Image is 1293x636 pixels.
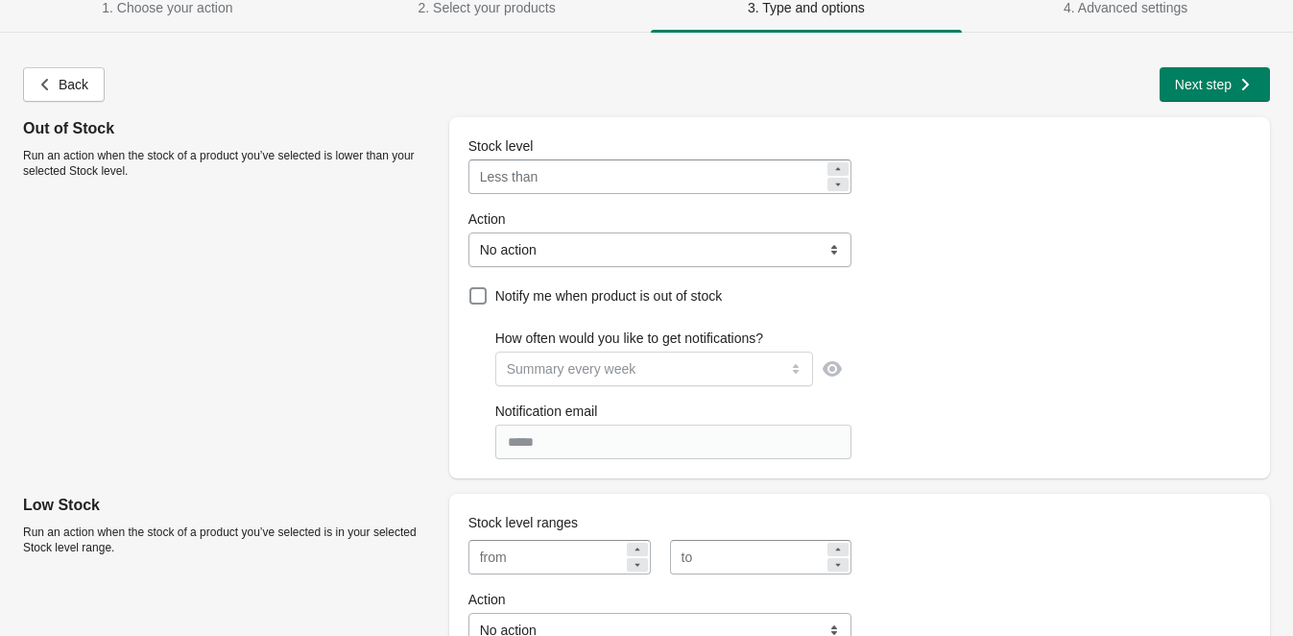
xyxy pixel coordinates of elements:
[495,404,598,419] span: Notification email
[468,211,506,227] span: Action
[23,67,105,102] button: Back
[468,592,506,607] span: Action
[23,117,434,140] p: Out of Stock
[449,498,852,532] div: Stock level ranges
[495,288,723,304] span: Notify me when product is out of stock
[480,546,507,569] div: from
[59,77,88,92] span: Back
[495,330,763,346] span: How often would you like to get notifications?
[23,148,434,179] p: Run an action when the stock of a product you’ve selected is lower than your selected Stock level.
[682,546,693,569] div: to
[23,494,434,517] p: Low Stock
[480,165,539,188] div: Less than
[23,525,434,555] p: Run an action when the stock of a product you’ve selected is in your selected Stock level range.
[468,138,534,154] span: Stock level
[1160,67,1270,102] button: Next step
[1175,77,1232,92] span: Next step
